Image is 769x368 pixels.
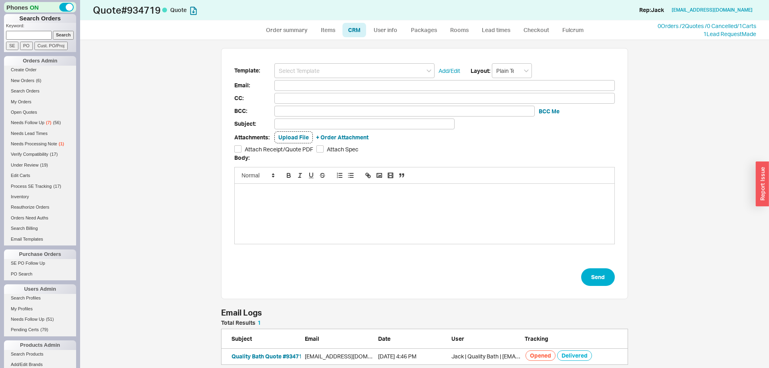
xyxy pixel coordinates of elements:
[274,63,435,78] input: Select Template
[476,23,516,37] a: Lead times
[11,327,39,332] span: Pending Certs
[11,120,44,125] span: Needs Follow Up
[234,154,250,161] span: Body:
[427,69,431,72] svg: open menu
[451,335,464,342] span: User
[4,284,76,294] div: Users Admin
[53,31,74,39] input: Search
[30,3,39,12] span: ON
[305,352,374,360] div: nicktb@gmail.com
[4,182,76,191] a: Process SE Tracking(17)
[4,326,76,334] a: Pending Certs(79)
[4,350,76,358] a: Search Products
[4,56,76,66] div: Orders Admin
[6,42,18,50] input: SE
[4,214,76,222] a: Orders Need Auths
[4,161,76,169] a: Under Review(19)
[315,23,341,37] a: Items
[234,66,274,76] span: Template:
[4,294,76,302] a: Search Profiles
[4,315,76,324] a: Needs Follow Up(51)
[232,335,252,342] span: Subject
[221,349,628,365] div: grid
[4,340,76,350] div: Products Admin
[40,163,48,167] span: ( 19 )
[93,4,387,16] h1: Quote # 934719
[524,69,529,72] svg: open menu
[4,14,76,23] h1: Search Orders
[4,87,76,95] a: Search Orders
[4,305,76,313] a: My Profiles
[34,42,68,50] input: Cust. PO/Proj
[234,119,274,129] span: Subject:
[234,145,242,153] input: Attach Receipt/Quote PDF
[444,23,474,37] a: Rooms
[492,63,532,78] input: Select a layout
[737,22,756,29] a: /1Carts
[4,66,76,74] a: Create Order
[4,76,76,85] a: New Orders(6)
[4,249,76,259] div: Purchase Orders
[4,150,76,159] a: Verify Compatibility(17)
[46,317,54,322] span: ( 51 )
[234,80,274,90] span: Email:
[378,352,447,360] div: 08/18/2025 4:46 PM
[4,270,76,278] a: PO Search
[46,120,51,125] span: ( 7 )
[581,268,615,286] button: Send
[4,108,76,117] a: Open Quotes
[50,152,58,157] span: ( 17 )
[4,98,76,106] a: My Orders
[518,23,555,37] a: Checkout
[221,320,261,326] h5: Total Results
[4,140,76,148] a: Needs Processing Note(1)
[451,352,521,360] div: Jack | Quality Bath | jack@qualitybath.com
[11,184,52,189] span: Process SE Tracking
[53,120,61,125] span: ( 56 )
[59,141,64,146] span: ( 1 )
[658,22,737,29] a: 0Orders /2Quotes /0 Cancelled
[439,67,460,75] a: Add/Edit
[20,42,33,50] input: PO
[4,224,76,233] a: Search Billing
[170,6,187,13] span: Quote
[4,171,76,180] a: Edit Carts
[260,23,313,37] a: Order summary
[639,6,664,14] div: Rep: Jack
[11,152,48,157] span: Verify Compatibility
[4,119,76,127] a: Needs Follow Up(7)(56)
[36,78,41,83] span: ( 6 )
[327,145,358,153] span: Attach Spec
[471,67,490,75] span: Layout:
[6,23,76,31] p: Keyword:
[305,335,319,342] span: Email
[278,133,309,141] button: Upload File
[4,193,76,201] a: Inventory
[232,352,305,360] button: Quality Bath Quote #934719
[591,272,605,282] span: Send
[4,2,76,12] div: Phones
[40,327,48,332] span: ( 79 )
[4,129,76,138] a: Needs Lead Times
[234,93,274,103] span: CC:
[4,259,76,267] a: SE PO Follow Up
[11,163,38,167] span: Under Review
[11,78,34,83] span: New Orders
[525,350,556,361] h5: Opened
[245,145,313,153] span: Attach Receipt/Quote PDF
[557,350,592,361] h5: Delivered
[316,145,324,153] input: Attach Spec
[234,106,274,116] span: BCC:
[258,319,261,326] span: 1
[316,133,368,141] button: + Order Attachment
[11,317,44,322] span: Needs Follow Up
[4,235,76,243] a: Email Templates
[405,23,443,37] a: Packages
[703,30,756,37] a: 1Lead RequestMade
[525,335,548,342] span: Tracking
[539,107,560,115] button: BCC Me
[53,184,61,189] span: ( 17 )
[234,133,274,143] span: Attachments:
[672,7,753,13] a: [EMAIL_ADDRESS][DOMAIN_NAME]
[221,309,262,317] h3: Email Logs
